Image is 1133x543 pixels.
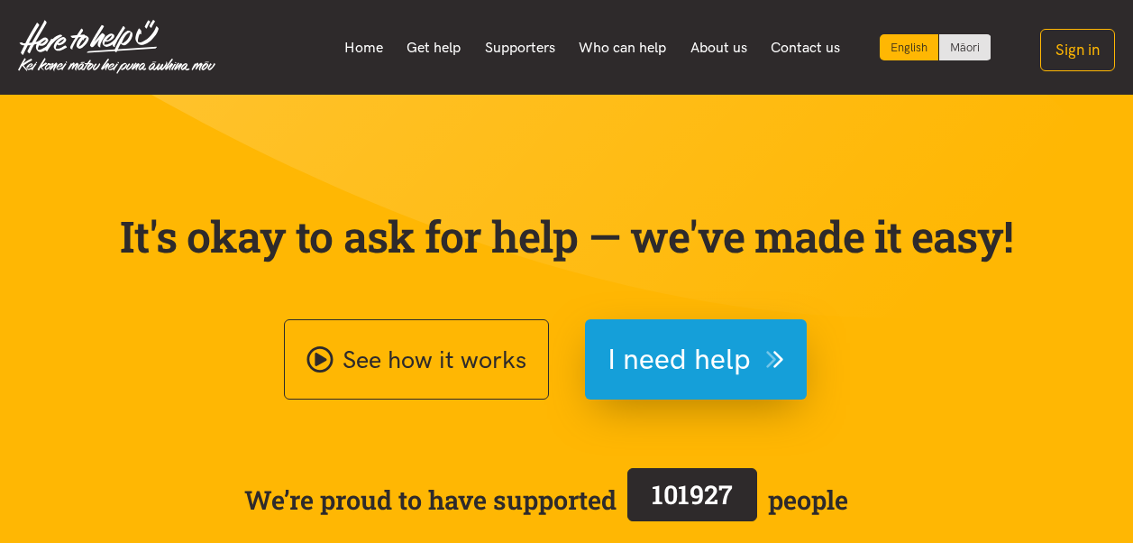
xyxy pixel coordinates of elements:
button: Sign in [1040,29,1115,71]
img: Home [18,20,215,74]
span: We’re proud to have supported people [244,465,848,535]
a: See how it works [284,319,549,400]
span: I need help [608,336,751,382]
a: Contact us [759,29,853,67]
div: Current language [880,34,939,60]
span: 101927 [652,477,733,511]
a: Supporters [472,29,567,67]
a: Get help [395,29,473,67]
p: It's okay to ask for help — we've made it easy! [116,210,1018,262]
a: Home [332,29,395,67]
button: I need help [585,319,807,400]
a: Who can help [567,29,679,67]
div: Language toggle [880,34,991,60]
a: 101927 [617,465,768,535]
a: About us [679,29,760,67]
a: Switch to Te Reo Māori [939,34,991,60]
